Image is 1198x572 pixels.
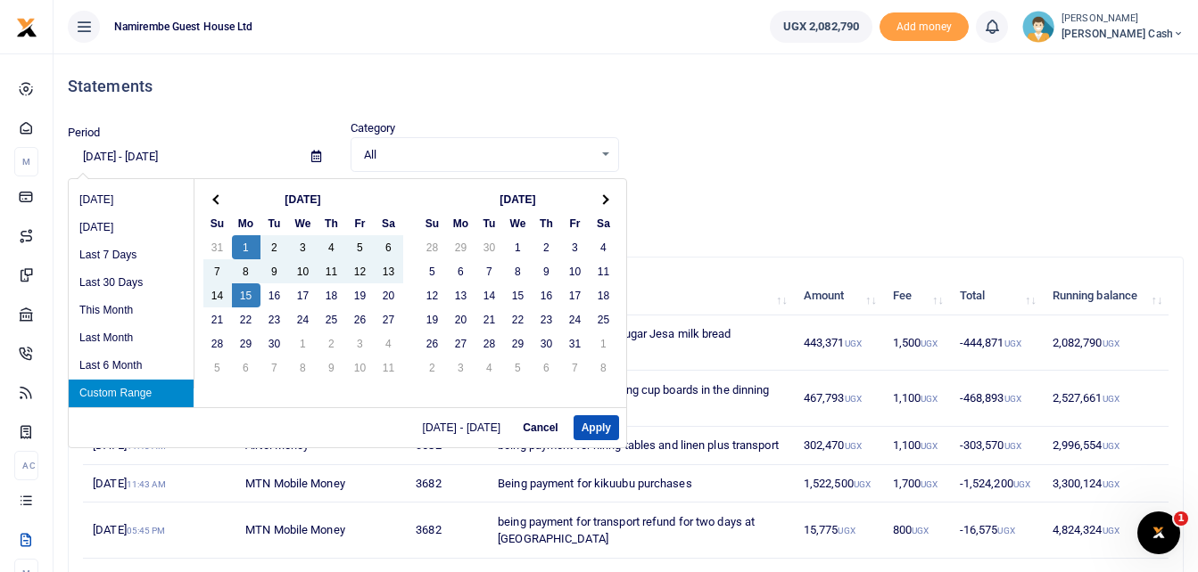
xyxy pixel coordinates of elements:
td: 1 [504,235,533,259]
td: 13 [447,283,475,307]
td: 4 [590,235,618,259]
td: MTN Mobile Money [235,503,406,558]
small: 11:43 AM [127,441,167,451]
td: 6 [447,259,475,283]
td: 11 [590,259,618,283]
th: Su [418,211,447,235]
button: Apply [574,415,619,440]
td: 14 [475,283,504,307]
td: 10 [561,259,590,283]
td: [DATE] [83,465,235,503]
small: UGX [912,526,929,535]
td: -444,871 [950,315,1043,371]
td: 21 [475,307,504,331]
td: 800 [883,503,950,558]
td: 30 [260,331,289,355]
td: being payment for hiring tables and linen plus transport [488,427,794,465]
td: 13 [375,259,403,283]
input: select period [68,142,297,172]
small: UGX [1004,441,1021,451]
small: UGX [1103,526,1120,535]
td: 21 [203,307,232,331]
td: -16,575 [950,503,1043,558]
li: [DATE] [69,214,194,241]
small: UGX [838,526,855,535]
small: UGX [921,394,938,404]
th: [DATE] [447,187,590,211]
td: 1 [289,331,318,355]
span: UGX 2,082,790 [783,18,859,36]
li: M [14,147,38,176]
td: -1,524,200 [950,465,1043,503]
td: [DATE] [83,503,235,558]
td: 3 [447,355,475,380]
small: UGX [1103,441,1120,451]
th: Tu [260,211,289,235]
td: 30 [533,331,561,355]
td: 7 [203,259,232,283]
td: 20 [375,283,403,307]
td: 5 [346,235,375,259]
td: 18 [318,283,346,307]
td: 1,100 [883,427,950,465]
li: Last 7 Days [69,241,194,269]
td: 24 [561,307,590,331]
small: UGX [1013,479,1030,489]
small: UGX [845,394,862,404]
label: Period [68,124,101,142]
img: logo-small [16,17,37,38]
small: UGX [921,339,938,348]
a: UGX 2,082,790 [770,11,872,43]
li: This Month [69,297,194,324]
td: 7 [260,355,289,380]
td: 15,775 [794,503,883,558]
td: 5 [504,355,533,380]
td: 302,470 [794,427,883,465]
td: 30 [475,235,504,259]
td: 4,824,324 [1043,503,1169,558]
td: 8 [289,355,318,380]
td: 25 [318,307,346,331]
th: Amount: activate to sort column ascending [794,277,883,315]
th: Tu [475,211,504,235]
li: [DATE] [69,186,194,214]
td: 20 [447,307,475,331]
td: 8 [232,259,260,283]
small: UGX [845,441,862,451]
td: 26 [346,307,375,331]
td: 29 [232,331,260,355]
th: Th [533,211,561,235]
th: Mo [232,211,260,235]
iframe: Intercom live chat [1137,511,1180,554]
small: [PERSON_NAME] [1062,12,1184,27]
td: 3 [561,235,590,259]
label: Category [351,119,396,137]
span: All [364,146,593,164]
td: 5 [203,355,232,380]
td: 6 [533,355,561,380]
a: logo-small logo-large logo-large [16,20,37,33]
td: 16 [260,283,289,307]
th: Memo: activate to sort column ascending [488,277,794,315]
td: 12 [346,259,375,283]
span: 1 [1174,511,1188,526]
td: 1,700 [883,465,950,503]
small: UGX [1103,479,1120,489]
li: Ac [14,451,38,480]
td: 17 [561,283,590,307]
td: 11 [318,259,346,283]
td: 11 [375,355,403,380]
td: 2,082,790 [1043,315,1169,371]
td: 467,793 [794,371,883,426]
td: 31 [561,331,590,355]
td: 16 [533,283,561,307]
td: 2,527,661 [1043,371,1169,426]
td: Being payment for kikuubu purchases [488,465,794,503]
small: 05:45 PM [127,526,166,535]
th: Th [318,211,346,235]
small: UGX [1004,339,1021,348]
td: 4 [475,355,504,380]
th: Total: activate to sort column ascending [950,277,1043,315]
td: 26 [418,331,447,355]
small: UGX [1103,394,1120,404]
